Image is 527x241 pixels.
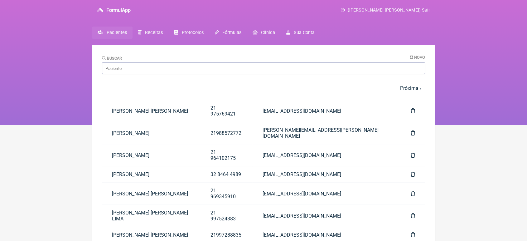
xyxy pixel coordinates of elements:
[252,166,401,182] a: [EMAIL_ADDRESS][DOMAIN_NAME]
[261,30,275,35] span: Clínica
[201,166,253,182] a: 32 8464 4989
[102,166,201,182] a: [PERSON_NAME]
[102,103,201,119] a: [PERSON_NAME] [PERSON_NAME]
[106,7,131,13] h3: FormulApp
[145,30,163,35] span: Receitas
[102,186,201,202] a: [PERSON_NAME] [PERSON_NAME]
[182,30,204,35] span: Protocolos
[133,27,168,39] a: Receitas
[348,7,430,13] span: ([PERSON_NAME] [PERSON_NAME]) Sair
[252,186,401,202] a: [EMAIL_ADDRESS][DOMAIN_NAME]
[102,81,425,95] nav: pager
[102,56,122,61] label: Buscar
[201,100,253,122] a: 21 975769421
[410,55,425,60] a: Novo
[201,205,253,227] a: 21 997524383
[341,7,430,13] a: ([PERSON_NAME] [PERSON_NAME]) Sair
[252,103,401,119] a: [EMAIL_ADDRESS][DOMAIN_NAME]
[252,122,401,144] a: [PERSON_NAME][EMAIL_ADDRESS][PERSON_NAME][DOMAIN_NAME]
[247,27,281,39] a: Clínica
[201,125,253,141] a: 21988572772
[102,205,201,227] a: [PERSON_NAME] [PERSON_NAME] LIMA
[281,27,320,39] a: Sua Conta
[102,62,425,74] input: Paciente
[92,27,133,39] a: Pacientes
[400,85,421,91] a: Próxima ›
[102,125,201,141] a: [PERSON_NAME]
[252,147,401,163] a: [EMAIL_ADDRESS][DOMAIN_NAME]
[201,144,253,166] a: 21 964102175
[168,27,209,39] a: Protocolos
[294,30,315,35] span: Sua Conta
[107,30,127,35] span: Pacientes
[209,27,247,39] a: Fórmulas
[201,183,253,204] a: 21 969345910
[252,208,401,224] a: [EMAIL_ADDRESS][DOMAIN_NAME]
[414,55,425,60] span: Novo
[102,147,201,163] a: [PERSON_NAME]
[222,30,241,35] span: Fórmulas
